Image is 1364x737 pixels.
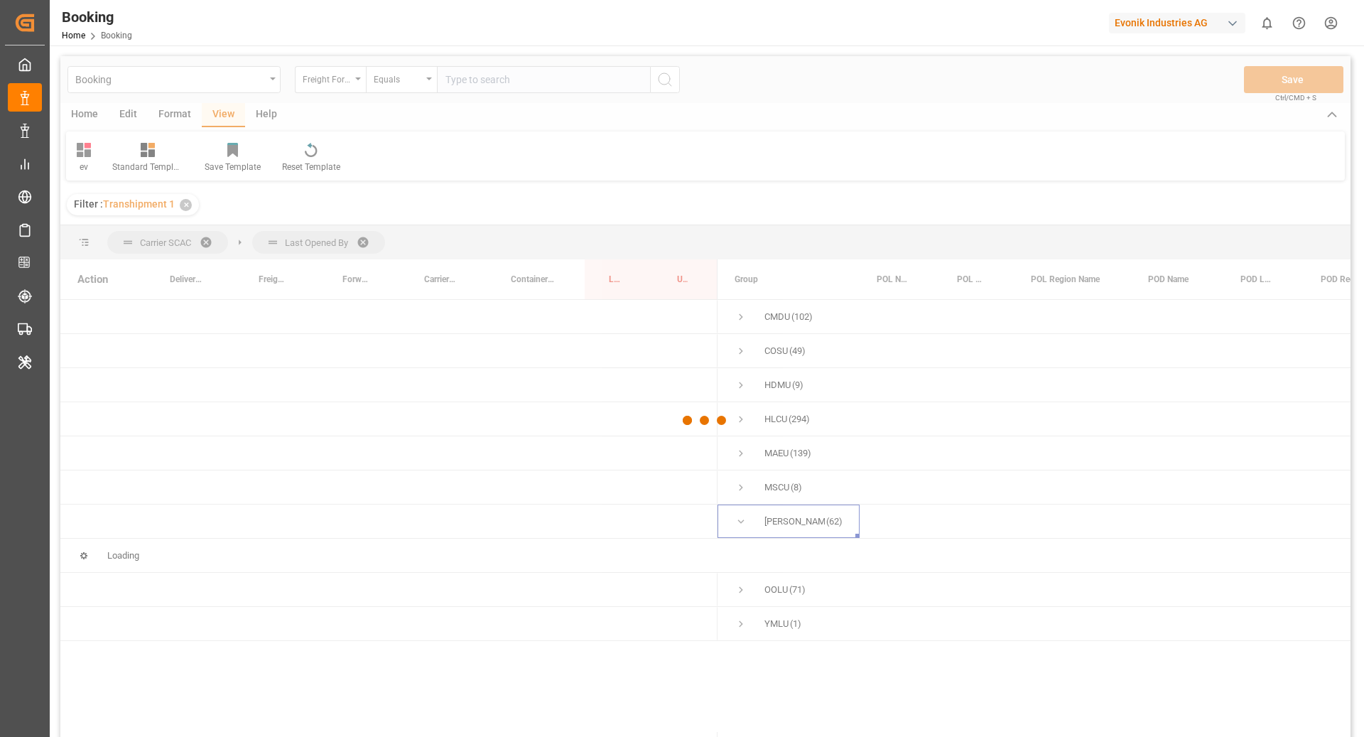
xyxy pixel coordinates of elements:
div: Booking [62,6,132,28]
button: show 0 new notifications [1251,7,1283,39]
a: Home [62,31,85,41]
div: Evonik Industries AG [1109,13,1245,33]
button: Help Center [1283,7,1315,39]
button: Evonik Industries AG [1109,9,1251,36]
